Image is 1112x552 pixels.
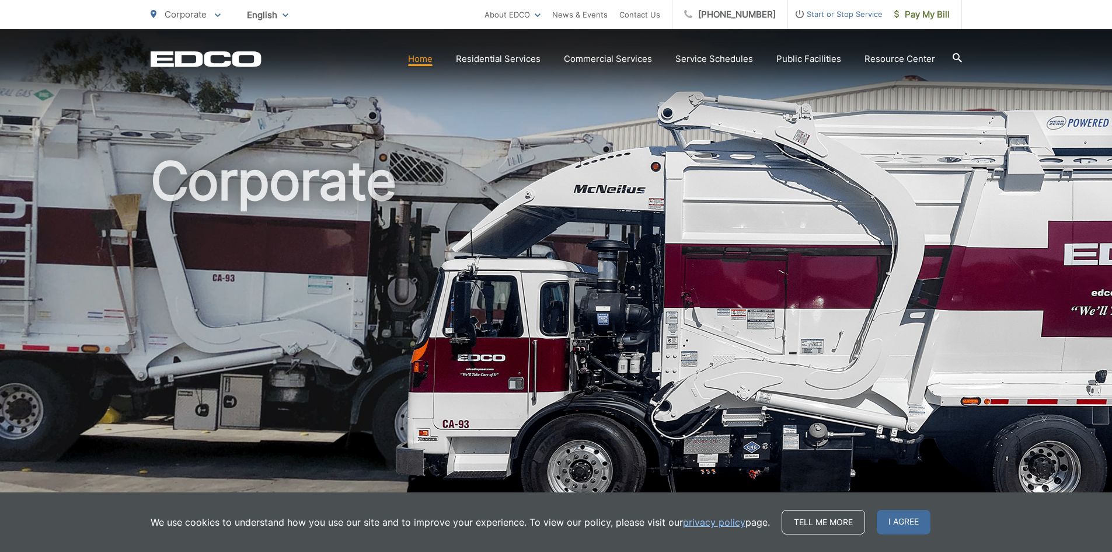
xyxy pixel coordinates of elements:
a: privacy policy [683,515,745,529]
a: Public Facilities [776,52,841,66]
a: Tell me more [782,510,865,534]
a: Residential Services [456,52,541,66]
span: English [238,5,297,25]
a: EDCD logo. Return to the homepage. [151,51,262,67]
a: Service Schedules [675,52,753,66]
span: Corporate [165,9,207,20]
a: News & Events [552,8,608,22]
a: About EDCO [484,8,541,22]
p: We use cookies to understand how you use our site and to improve your experience. To view our pol... [151,515,770,529]
a: Home [408,52,433,66]
span: I agree [877,510,930,534]
a: Resource Center [864,52,935,66]
span: Pay My Bill [894,8,950,22]
a: Contact Us [619,8,660,22]
a: Commercial Services [564,52,652,66]
h1: Corporate [151,152,962,522]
